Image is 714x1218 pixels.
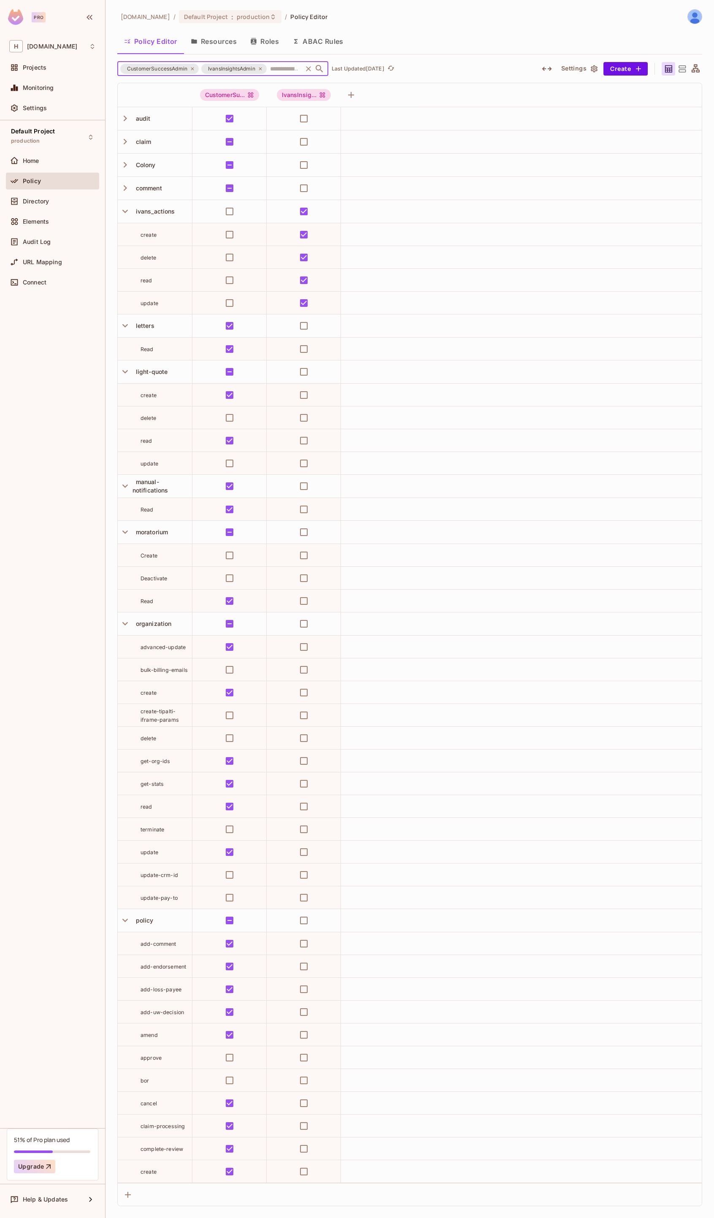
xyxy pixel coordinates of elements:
[120,64,199,74] div: CustomerSuccessAdmin
[11,138,40,144] span: production
[141,781,164,787] span: get-stats
[133,138,151,145] span: claim
[11,128,55,135] span: Default Project
[141,1100,157,1107] span: cancel
[133,368,168,375] span: light-quote
[141,690,157,696] span: create
[285,13,287,21] li: /
[133,322,154,329] span: letters
[141,415,156,421] span: delete
[23,84,54,91] span: Monitoring
[141,826,164,833] span: terminate
[133,478,168,494] span: manual-notifications
[141,895,178,901] span: update-pay-to
[23,279,46,286] span: Connect
[9,40,23,52] span: H
[141,438,152,444] span: read
[141,1169,157,1175] span: create
[23,105,47,111] span: Settings
[141,735,156,742] span: delete
[688,10,702,24] img: dor@honeycombinsurance.com
[141,506,154,513] span: Read
[141,804,152,810] span: read
[141,941,176,947] span: add-comment
[141,346,154,352] span: Read
[141,254,156,261] span: delete
[141,758,170,764] span: get-org-ids
[23,238,51,245] span: Audit Log
[558,62,600,76] button: Settings
[237,13,270,21] span: production
[32,12,46,22] div: Pro
[141,300,158,306] span: update
[14,1136,70,1144] div: 51% of Pro plan used
[200,89,260,101] div: CustomerSu...
[141,392,157,398] span: create
[141,460,158,467] span: update
[141,1009,184,1015] span: add-uw-decision
[277,89,331,101] span: IvansInsightsAdmin
[23,259,62,265] span: URL Mapping
[141,552,157,559] span: Create
[133,917,154,924] span: policy
[231,14,234,20] span: :
[141,277,152,284] span: read
[23,178,41,184] span: Policy
[141,708,179,723] span: create-tipalti-iframe-params
[384,64,396,74] span: Click to refresh data
[184,31,243,52] button: Resources
[27,43,77,50] span: Workspace: honeycombinsurance.com
[141,1123,185,1129] span: claim-processing
[23,64,46,71] span: Projects
[141,644,186,650] span: advanced-update
[141,1055,162,1061] span: approve
[243,31,286,52] button: Roles
[201,64,267,74] div: IvansInsightsAdmin
[286,31,350,52] button: ABAC Rules
[133,184,162,192] span: comment
[141,872,178,878] span: update-crm-id
[23,1196,68,1203] span: Help & Updates
[23,198,49,205] span: Directory
[290,13,327,21] span: Policy Editor
[23,157,39,164] span: Home
[203,65,260,73] span: IvansInsightsAdmin
[141,964,186,970] span: add-endorsement
[133,208,175,215] span: ivans_actions
[200,89,260,101] span: CustomerSuccessAdmin
[277,89,331,101] div: IvansInsig...
[184,13,228,21] span: Default Project
[141,232,157,238] span: create
[141,667,188,673] span: bulk-billing-emails
[121,13,170,21] span: the active workspace
[122,65,192,73] span: CustomerSuccessAdmin
[8,9,23,25] img: SReyMgAAAABJRU5ErkJggg==
[141,1146,183,1152] span: complete-review
[386,64,396,74] button: refresh
[14,1160,55,1173] button: Upgrade
[117,31,184,52] button: Policy Editor
[603,62,648,76] button: Create
[141,598,154,604] span: Read
[23,218,49,225] span: Elements
[141,1032,158,1038] span: amend
[133,161,156,168] span: Colony
[141,986,181,993] span: add-loss-payee
[133,528,168,536] span: moratorium
[173,13,176,21] li: /
[303,63,314,75] button: Clear
[332,65,384,72] p: Last Updated [DATE]
[141,849,158,855] span: update
[141,1077,149,1084] span: bor
[141,575,168,582] span: Deactivate
[133,620,172,627] span: organization
[314,63,325,75] button: Open
[387,65,395,73] span: refresh
[133,115,151,122] span: audit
